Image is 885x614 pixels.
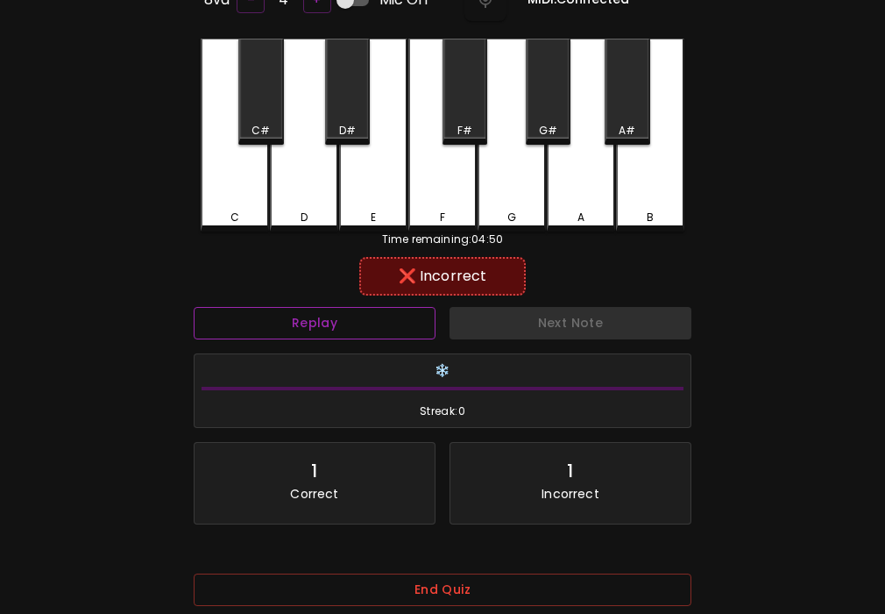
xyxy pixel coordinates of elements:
div: D [301,210,308,225]
div: 1 [311,457,317,485]
button: End Quiz [194,574,691,606]
div: C# [251,123,270,139]
div: G [507,210,516,225]
button: Replay [194,307,435,339]
p: Correct [290,485,338,503]
div: 1 [567,457,573,485]
div: F# [457,123,472,139]
h6: ❄️ [202,361,683,381]
div: E [371,210,376,225]
div: B [647,210,654,225]
div: D# [339,123,356,139]
div: A# [619,123,635,139]
div: A [577,210,584,225]
p: Incorrect [542,485,598,503]
div: C [230,210,239,225]
div: Time remaining: 04:50 [201,232,684,247]
div: ❌ Incorrect [368,266,516,287]
span: Streak: 0 [202,403,683,420]
div: G# [539,123,557,139]
div: F [440,210,445,225]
